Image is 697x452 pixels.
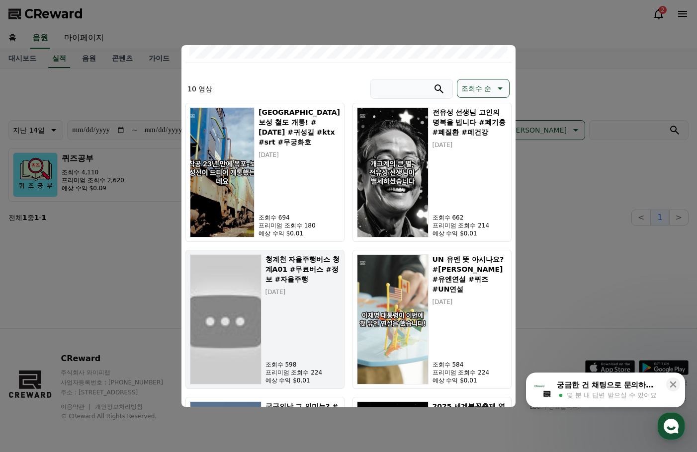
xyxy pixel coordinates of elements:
div: modal [181,45,516,407]
p: 예상 수익 $0.01 [259,229,340,237]
span: 대화 [91,330,103,338]
h5: 청계천 자율주행버스 청계A01 #무료버스 #정보 #자율주행 [265,254,340,284]
p: 10 영상 [187,84,212,94]
p: 예상 수익 $0.01 [433,229,507,237]
p: 조회수 584 [433,361,507,369]
p: 조회수 순 [461,81,491,95]
button: 조회수 순 [457,79,510,98]
img: UN 유엔 뜻 아시나요? #이재명 #유엔연설 #퀴즈 #UN연설 [357,254,429,384]
p: 조회수 662 [433,214,507,222]
p: 조회수 694 [259,214,340,222]
p: 프리미엄 조회수 180 [259,222,340,229]
a: 설정 [128,315,191,340]
button: 청계천 자율주행버스 청계A01 #무료버스 #정보 #자율주행 청계천 자율주행버스 청계A01 #무료버스 #정보 #자율주행 [DATE] 조회수 598 프리미엄 조회수 224 예상 ... [185,250,345,389]
h5: 전유성 선생님 고인의 명복을 빕니다 #폐기흉 #폐질환 #폐건강 [433,107,507,137]
h5: 국군의날 그 의미는? #군인 #계엄령 #계엄령선포 [265,401,340,431]
span: 홈 [31,330,37,338]
p: [DATE] [433,141,507,149]
img: 목포 보성 철도 개통! #추석 #귀성길 #ktx #srt #무궁화호 [190,107,255,237]
button: 목포 보성 철도 개통! #추석 #귀성길 #ktx #srt #무궁화호 [GEOGRAPHIC_DATA] 보성 철도 개통! #[DATE] #귀성길 #ktx #srt #무궁화호 [D... [185,103,345,242]
p: 조회수 598 [265,361,340,369]
button: 전유성 선생님 고인의 명복을 빕니다 #폐기흉 #폐질환 #폐건강 전유성 선생님 고인의 명복을 빕니다 #폐기흉 #폐질환 #폐건강 [DATE] 조회수 662 프리미엄 조회수 214... [352,103,512,242]
h5: UN 유엔 뜻 아시나요? #[PERSON_NAME] #유엔연설 #퀴즈 #UN연설 [433,254,507,294]
h5: 2025 세계불꽃축제 열려요! #명당 #정보 #퀴즈 [433,401,507,431]
p: 프리미엄 조회수 224 [265,369,340,377]
img: 청계천 자율주행버스 청계A01 #무료버스 #정보 #자율주행 [190,254,261,384]
p: 프리미엄 조회수 224 [433,369,507,377]
a: 홈 [3,315,66,340]
p: 프리미엄 조회수 214 [433,222,507,229]
a: 대화 [66,315,128,340]
span: 설정 [154,330,166,338]
p: [DATE] [259,151,340,159]
p: 예상 수익 $0.01 [433,377,507,384]
p: [DATE] [265,288,340,296]
p: [DATE] [433,298,507,306]
button: UN 유엔 뜻 아시나요? #이재명 #유엔연설 #퀴즈 #UN연설 UN 유엔 뜻 아시나요? #[PERSON_NAME] #유엔연설 #퀴즈 #UN연설 [DATE] 조회수 584 프리... [352,250,512,389]
h5: [GEOGRAPHIC_DATA] 보성 철도 개통! #[DATE] #귀성길 #ktx #srt #무궁화호 [259,107,340,147]
p: 예상 수익 $0.01 [265,377,340,384]
img: 전유성 선생님 고인의 명복을 빕니다 #폐기흉 #폐질환 #폐건강 [357,107,429,237]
